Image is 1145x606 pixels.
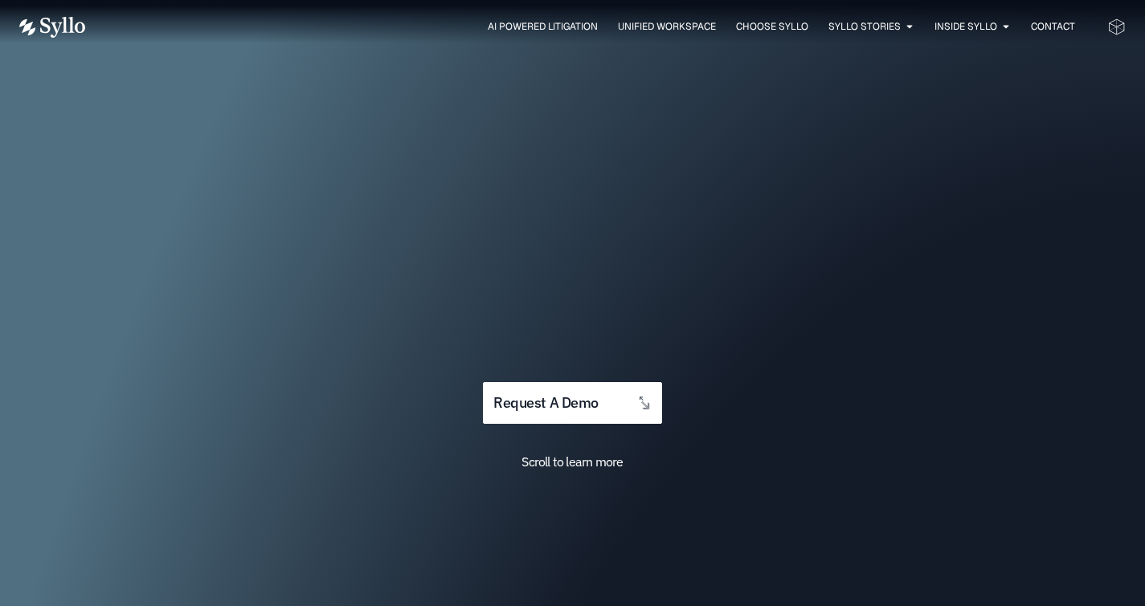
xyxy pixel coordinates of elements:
[493,396,598,411] span: request a demo
[736,19,808,34] a: Choose Syllo
[117,19,1075,35] nav: Menu
[934,19,997,34] a: Inside Syllo
[488,19,598,34] a: AI Powered Litigation
[19,17,85,38] img: Vector
[117,19,1075,35] div: Menu Toggle
[521,453,623,470] span: Scroll to learn more
[828,19,901,34] a: Syllo Stories
[483,382,661,425] a: request a demo
[1031,19,1075,34] a: Contact
[618,19,716,34] a: Unified Workspace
